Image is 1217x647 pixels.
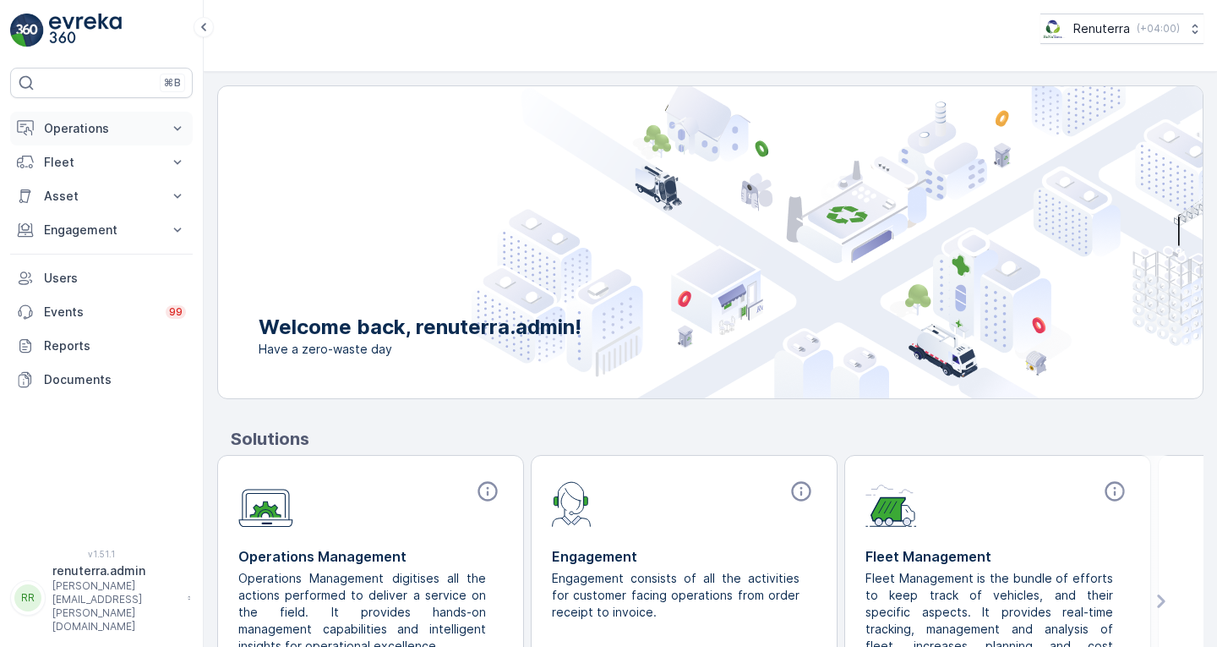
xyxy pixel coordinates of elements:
button: Engagement [10,213,193,247]
p: 99 [169,305,183,319]
p: renuterra.admin [52,562,179,579]
button: Renuterra(+04:00) [1040,14,1203,44]
p: [PERSON_NAME][EMAIL_ADDRESS][PERSON_NAME][DOMAIN_NAME] [52,579,179,633]
p: Events [44,304,156,321]
img: module-icon [552,480,592,527]
p: Users [44,270,186,287]
p: ( +04:00 ) [1137,22,1180,36]
img: module-icon [238,480,293,528]
img: module-icon [865,480,917,527]
p: Operations [44,120,159,137]
p: Fleet Management [865,546,1130,567]
span: Have a zero-waste day [259,341,581,358]
button: Fleet [10,145,193,179]
p: Operations Management [238,546,503,567]
p: Fleet [44,154,159,171]
a: Users [10,261,193,295]
img: logo_light-DOdMpM7g.png [49,14,122,47]
p: Engagement [44,222,159,239]
p: Asset [44,188,159,205]
div: RR [14,584,41,611]
button: RRrenuterra.admin[PERSON_NAME][EMAIL_ADDRESS][PERSON_NAME][DOMAIN_NAME] [10,562,193,633]
img: city illustration [472,86,1203,398]
a: Reports [10,329,193,363]
p: Renuterra [1073,20,1130,37]
button: Asset [10,179,193,213]
span: v 1.51.1 [10,549,193,559]
p: Engagement [552,546,816,567]
img: Screenshot_2024-07-26_at_13.33.01.png [1040,19,1067,38]
a: Documents [10,363,193,397]
p: Reports [44,337,186,354]
button: Operations [10,112,193,145]
p: ⌘B [164,76,181,90]
p: Solutions [231,426,1203,452]
p: Engagement consists of all the activities for customer facing operations from order receipt to in... [552,570,803,621]
a: Events99 [10,295,193,329]
p: Documents [44,371,186,388]
p: Welcome back, renuterra.admin! [259,314,581,341]
img: logo [10,14,44,47]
